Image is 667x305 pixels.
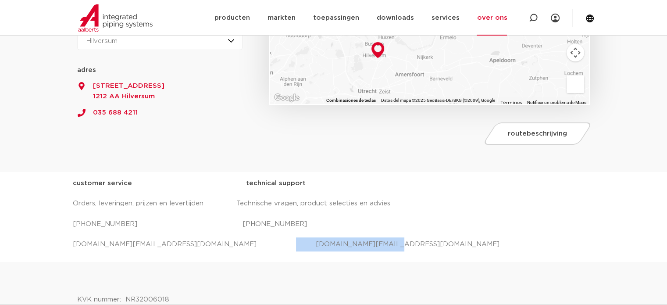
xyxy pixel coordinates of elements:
[527,100,586,105] a: Notificar un problema de Maps
[567,75,584,93] button: Arrastra al hombrecito al mapa para abrir Street View
[272,92,301,104] a: Abre esta zona en Google Maps (se abre en una nueva ventana)
[482,122,593,145] a: routebeschrijving
[567,44,584,61] button: Controles de visualización del mapa
[73,197,595,211] p: Orders, leveringen, prijzen en levertijden Technische vragen, product selecties en advies
[381,98,495,103] span: Datos del mapa ©2025 GeoBasis-DE/BKG (©2009), Google
[272,92,301,104] img: Google
[500,100,521,105] a: Términos (se abre en una nueva pestaña)
[326,97,375,104] button: Combinaciones de teclas
[73,217,595,231] p: [PHONE_NUMBER] [PHONE_NUMBER]
[508,130,567,137] span: routebeschrijving
[73,237,595,251] p: [DOMAIN_NAME][EMAIL_ADDRESS][DOMAIN_NAME] [DOMAIN_NAME][EMAIL_ADDRESS][DOMAIN_NAME]
[86,38,118,44] span: Hilversum
[73,180,306,187] strong: customer service technical support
